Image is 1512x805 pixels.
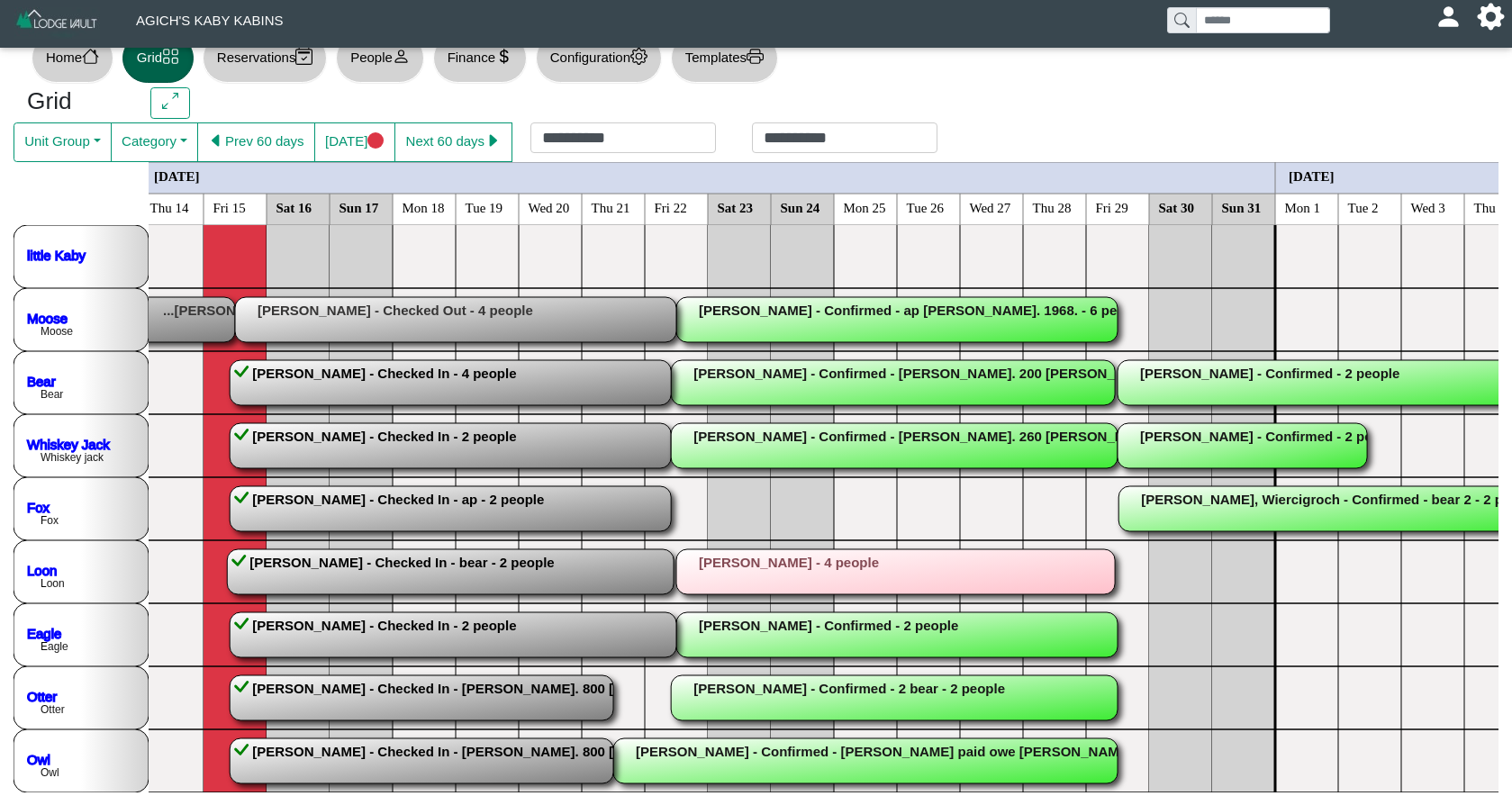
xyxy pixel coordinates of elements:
text: Sat 30 [1159,200,1195,214]
text: Wed 27 [970,200,1011,214]
svg: caret left fill [208,132,225,149]
button: Category [111,122,198,162]
button: arrows angle expand [150,87,189,120]
text: Mon 25 [844,200,886,214]
text: [DATE] [1289,168,1335,183]
button: Templatesprinter [671,33,778,83]
a: little Kaby [27,247,86,262]
a: Moose [27,310,68,325]
text: Moose [41,325,73,338]
a: Eagle [27,625,61,640]
text: Wed 20 [529,200,570,214]
text: Sun 17 [340,200,379,214]
a: Owl [27,751,50,766]
text: Fri 22 [655,200,687,214]
text: Thu 14 [150,200,189,214]
text: Otter [41,703,65,716]
svg: arrows angle expand [162,93,179,110]
text: Thu 21 [592,200,630,214]
button: [DATE]circle fill [314,122,395,162]
svg: search [1174,13,1189,27]
button: Gridgrid [122,33,194,83]
text: Thu 4 [1474,200,1507,214]
svg: person [393,48,410,65]
button: Reservationscalendar2 check [203,33,327,83]
text: Tue 2 [1348,200,1379,214]
text: Mon 1 [1285,200,1321,214]
svg: person fill [1442,10,1455,23]
text: Tue 26 [907,200,945,214]
svg: printer [747,48,764,65]
svg: currency dollar [495,48,512,65]
text: Fri 29 [1096,200,1128,214]
text: Loon [41,577,65,590]
text: Thu 28 [1033,200,1072,214]
text: [DATE] [154,168,200,183]
svg: caret right fill [484,132,502,149]
button: Next 60 dayscaret right fill [394,122,512,162]
text: Sat 16 [276,200,312,214]
a: Loon [27,562,57,577]
svg: gear [630,48,647,65]
svg: grid [162,48,179,65]
a: Otter [27,688,57,703]
button: Financecurrency dollar [433,33,527,83]
svg: house [82,48,99,65]
text: Owl [41,766,59,779]
text: Wed 3 [1411,200,1445,214]
h3: Grid [27,87,123,116]
button: Homehouse [32,33,113,83]
text: Eagle [41,640,68,653]
a: Fox [27,499,50,514]
svg: calendar2 check [295,48,312,65]
text: Bear [41,388,63,401]
text: Fox [41,514,59,527]
a: Bear [27,373,56,388]
button: Unit Group [14,122,112,162]
button: Configurationgear [536,33,662,83]
a: Whiskey Jack [27,436,110,451]
text: Sun 31 [1222,200,1262,214]
text: Sun 24 [781,200,820,214]
text: Whiskey jack [41,451,104,464]
text: Mon 18 [403,200,445,214]
button: caret left fillPrev 60 days [197,122,315,162]
svg: gear fill [1484,10,1498,23]
input: Check out [752,122,937,153]
text: Sat 23 [718,200,754,214]
input: Check in [530,122,716,153]
svg: circle fill [367,132,385,149]
img: Z [14,7,100,39]
text: Fri 15 [213,200,246,214]
text: Tue 19 [466,200,503,214]
button: Peopleperson [336,33,423,83]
